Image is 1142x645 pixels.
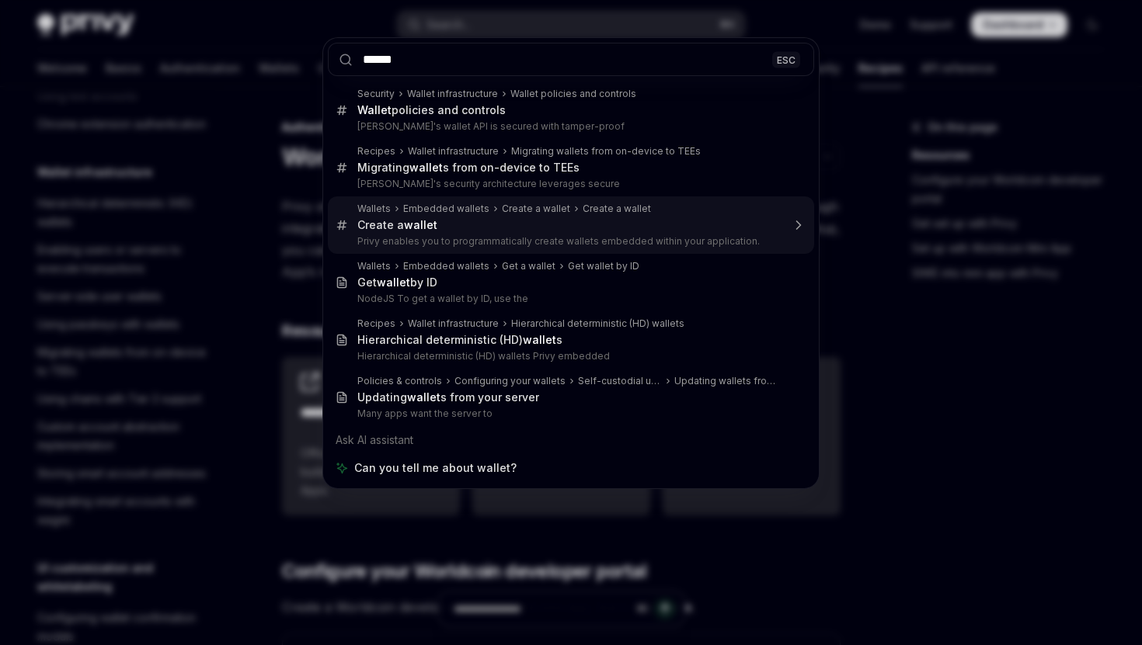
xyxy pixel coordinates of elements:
[407,390,440,404] b: wallet
[357,120,782,133] p: [PERSON_NAME]'s wallet API is secured with tamper-proof
[502,260,555,272] div: Get a wallet
[583,203,651,215] div: Create a wallet
[357,407,782,420] p: Many apps want the server to
[357,161,580,175] div: Migrating s from on-device to TEEs
[357,293,782,305] p: NodeJS To get a wallet by ID, use the
[511,145,701,158] div: Migrating wallets from on-device to TEEs
[357,145,395,158] div: Recipes
[454,375,566,387] div: Configuring your wallets
[357,103,392,116] b: Wallet
[523,333,556,346] b: wallet
[357,375,442,387] div: Policies & controls
[357,178,782,190] p: [PERSON_NAME]'s security architecture leverages secure
[409,161,443,174] b: wallet
[357,350,782,362] p: Hierarchical deterministic (HD) wallets Privy embedded
[568,260,639,272] div: Get wallet by ID
[357,260,391,272] div: Wallets
[674,375,782,387] div: Updating wallets from your server
[357,88,395,100] div: Security
[502,203,570,215] div: Create a wallet
[357,276,437,290] div: Get by ID
[404,218,437,231] b: wallet
[408,145,499,158] div: Wallet infrastructure
[403,260,489,272] div: Embedded wallets
[354,460,517,476] span: Can you tell me about wallet?
[357,103,506,117] div: policies and controls
[357,333,562,347] div: Hierarchical deterministic (HD) s
[407,88,498,100] div: Wallet infrastructure
[510,88,636,100] div: Wallet policies and controls
[511,317,684,330] div: Hierarchical deterministic (HD) wallets
[357,203,391,215] div: Wallets
[403,203,489,215] div: Embedded wallets
[578,375,662,387] div: Self-custodial user wallets
[772,51,800,68] div: ESC
[408,317,499,330] div: Wallet infrastructure
[357,317,395,330] div: Recipes
[357,390,539,404] div: Updating s from your server
[377,276,410,289] b: wallet
[328,426,814,454] div: Ask AI assistant
[357,235,782,248] p: Privy enables you to programmatically create wallets embedded within your application.
[357,218,437,232] div: Create a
